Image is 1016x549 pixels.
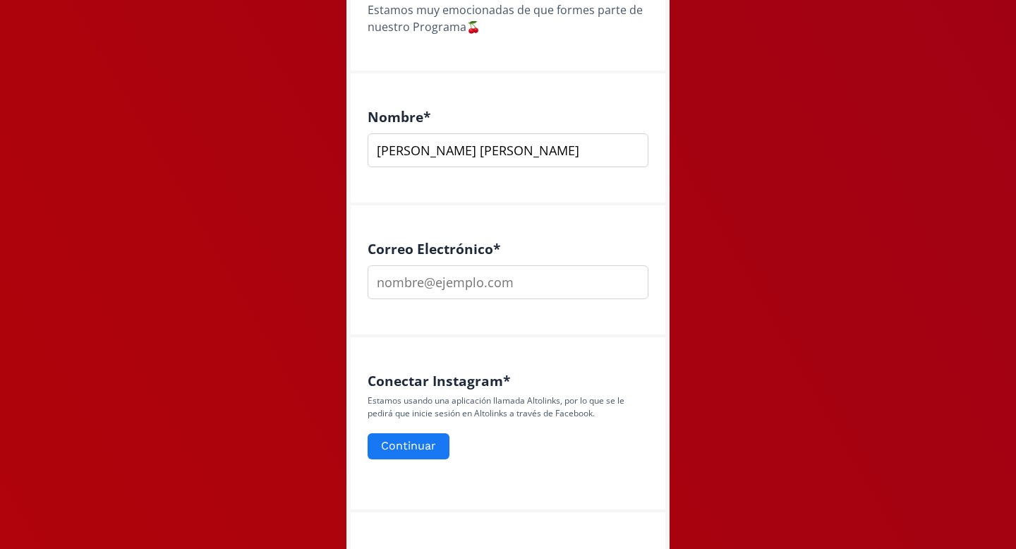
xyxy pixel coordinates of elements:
h4: Nombre * [368,109,648,125]
p: Estamos usando una aplicación llamada Altolinks, por lo que se le pedirá que inicie sesión en Alt... [368,394,648,420]
input: nombre@ejemplo.com [368,265,648,299]
div: Estamos muy emocionadas de que formes parte de nuestro Programa🍒 [368,1,648,35]
h4: Conectar Instagram * [368,373,648,389]
button: Continuar [368,433,449,459]
h4: Correo Electrónico * [368,241,648,257]
input: Escribe aquí tu respuesta... [368,133,648,167]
